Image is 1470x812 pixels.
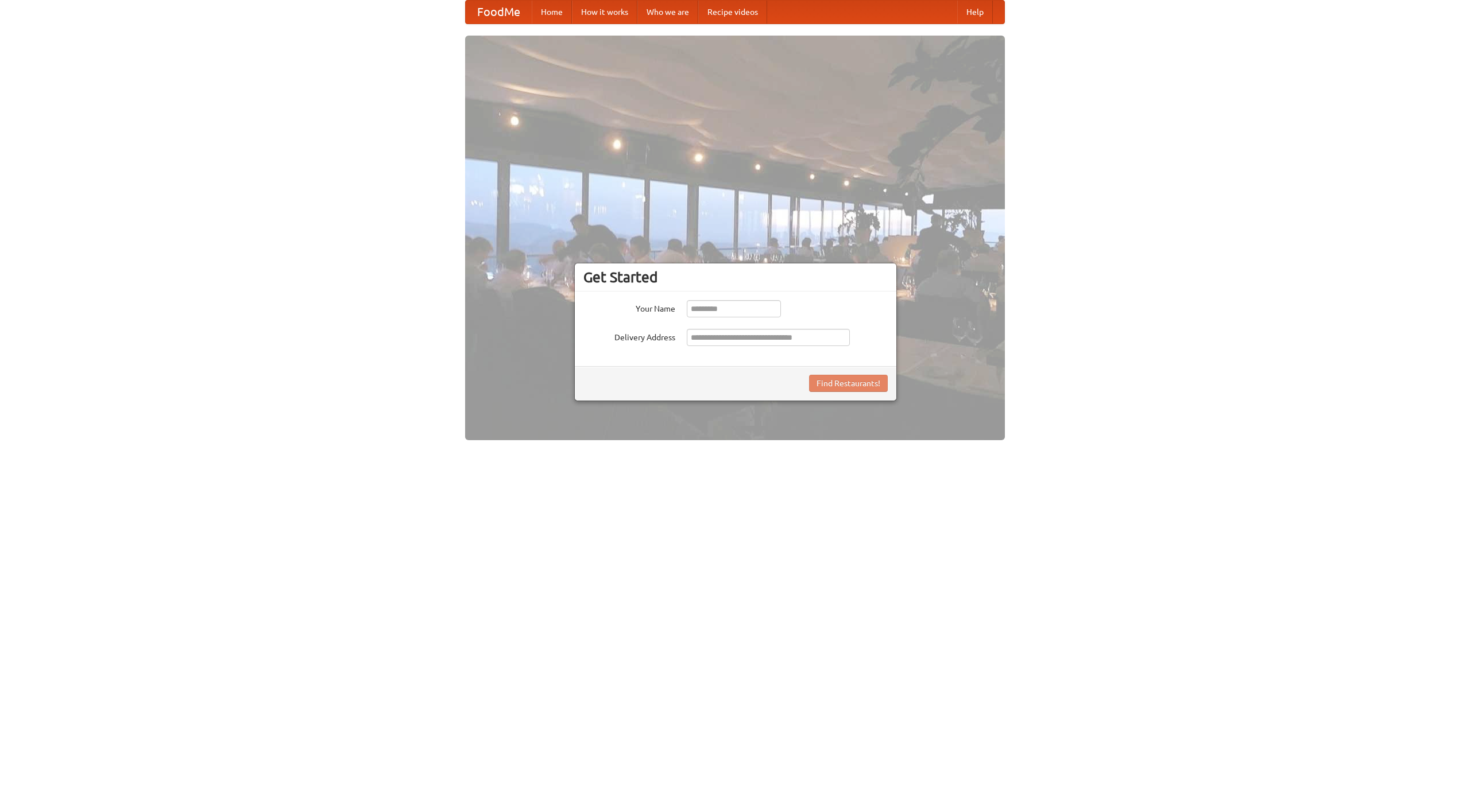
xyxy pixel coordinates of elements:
label: Delivery Address [583,329,675,343]
a: Who we are [637,1,698,24]
a: Home [532,1,572,24]
label: Your Name [583,300,675,314]
h3: Get Started [583,269,888,286]
button: Find Restaurants! [809,375,888,392]
a: How it works [572,1,637,24]
a: Recipe videos [698,1,767,24]
a: FoodMe [466,1,532,24]
a: Help [957,1,993,24]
